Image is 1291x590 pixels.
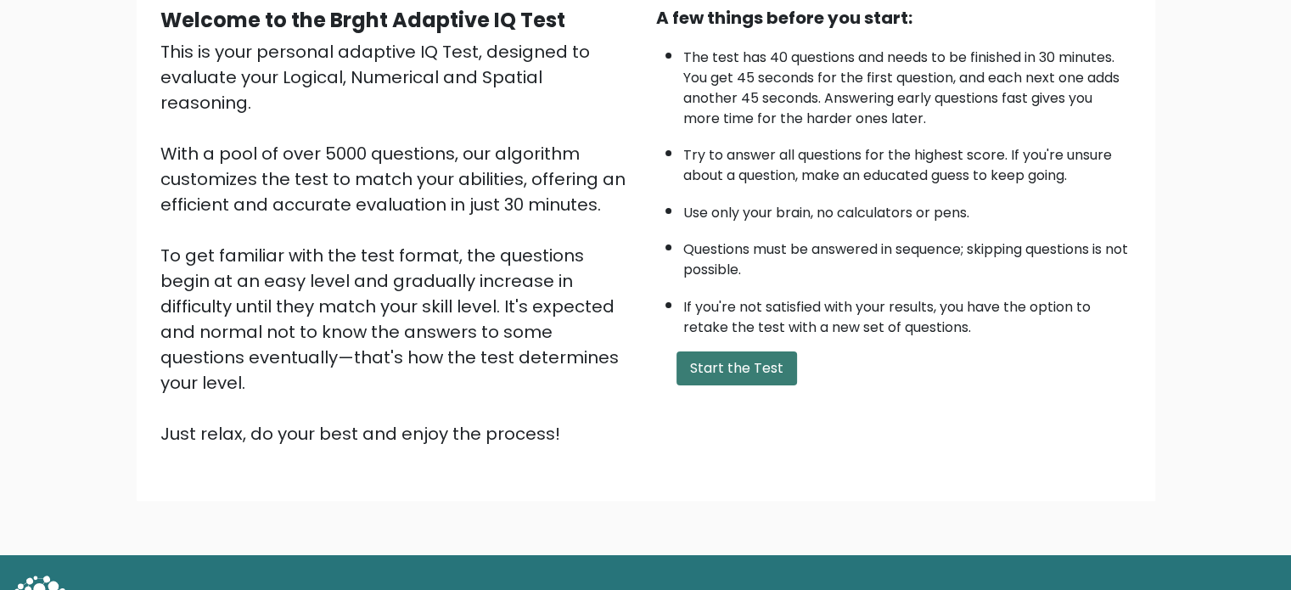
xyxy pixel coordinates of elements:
[683,39,1131,129] li: The test has 40 questions and needs to be finished in 30 minutes. You get 45 seconds for the firs...
[683,231,1131,280] li: Questions must be answered in sequence; skipping questions is not possible.
[160,6,565,34] b: Welcome to the Brght Adaptive IQ Test
[676,351,797,385] button: Start the Test
[683,194,1131,223] li: Use only your brain, no calculators or pens.
[160,39,636,447] div: This is your personal adaptive IQ Test, designed to evaluate your Logical, Numerical and Spatial ...
[683,137,1131,186] li: Try to answer all questions for the highest score. If you're unsure about a question, make an edu...
[656,5,1131,31] div: A few things before you start:
[683,289,1131,338] li: If you're not satisfied with your results, you have the option to retake the test with a new set ...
